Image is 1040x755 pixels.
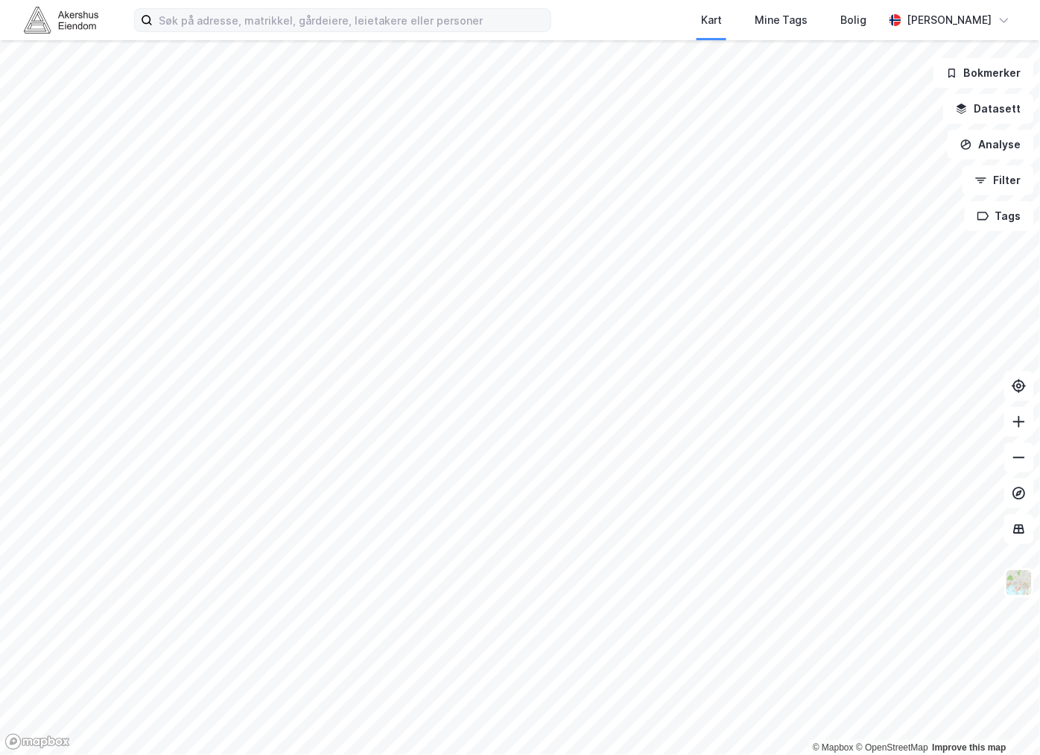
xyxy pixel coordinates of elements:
[966,683,1040,755] div: Kontrollprogram for chat
[943,94,1034,124] button: Datasett
[24,7,98,33] img: akershus-eiendom-logo.9091f326c980b4bce74ccdd9f866810c.svg
[856,742,928,753] a: OpenStreetMap
[153,9,551,31] input: Søk på adresse, matrikkel, gårdeiere, leietakere eller personer
[813,742,854,753] a: Mapbox
[907,11,992,29] div: [PERSON_NAME]
[755,11,808,29] div: Mine Tags
[933,742,1006,753] a: Improve this map
[841,11,867,29] div: Bolig
[965,201,1034,231] button: Tags
[963,165,1034,195] button: Filter
[4,733,70,751] a: Mapbox homepage
[948,130,1034,159] button: Analyse
[701,11,722,29] div: Kart
[1005,569,1033,597] img: Z
[933,58,1034,88] button: Bokmerker
[966,683,1040,755] iframe: Chat Widget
